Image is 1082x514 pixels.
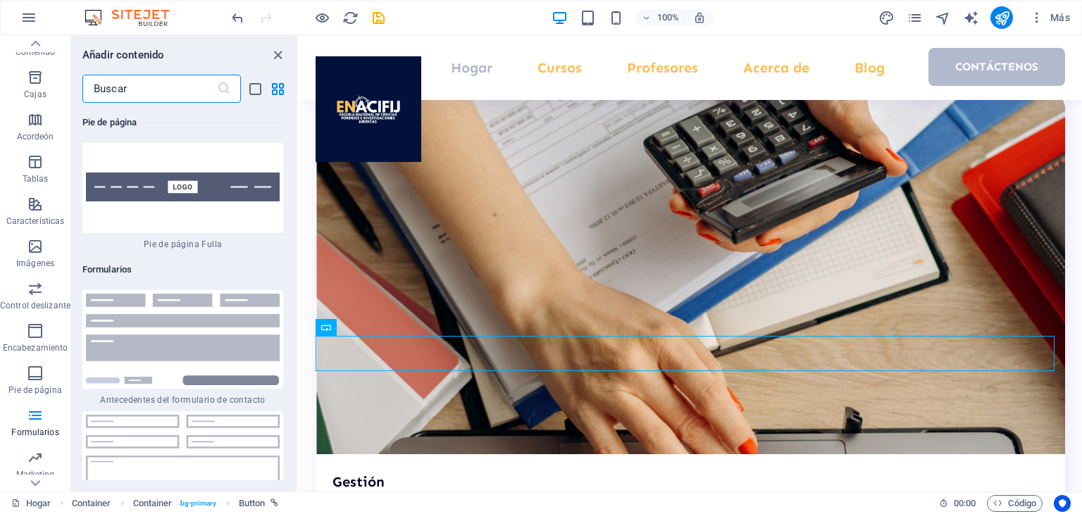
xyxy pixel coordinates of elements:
nav: migaja de pan [72,495,279,512]
font: Hogar [26,498,51,508]
font: Contenido [15,47,56,57]
font: Marketing [16,470,55,479]
font: Pie de página [82,117,137,127]
i: Save (Ctrl+S) [371,10,387,26]
font: 100% [657,12,679,23]
button: Centrados en el usuario [1054,495,1071,512]
i: Reload page [342,10,359,26]
font: Añadir contenido [82,49,164,61]
font: 00:00 [954,498,976,508]
button: cerrar panel [269,46,286,63]
font: Más [1050,12,1070,23]
i: Design (Ctrl+Alt+Y) [878,10,895,26]
button: publicar [990,6,1013,29]
img: footer-fulla.svg [86,173,280,201]
img: Logotipo del editor [81,9,187,26]
font: Formularios [11,427,58,437]
i: This element is linked [270,499,278,507]
font: Pie de página [8,385,61,395]
img: form-with-background.svg [86,294,280,385]
span: . bg-primary [178,495,217,512]
i: Pages (Ctrl+Alt+S) [907,10,923,26]
button: páginas [906,9,923,26]
button: 100% [635,9,685,26]
button: vista de cuadrícula [269,80,286,97]
span: Click to select. Double-click to edit [133,495,173,512]
font: Código [1008,498,1036,508]
font: Antecedentes del formulario de contacto [100,395,266,405]
img: contact-form.svg [86,415,280,508]
button: vista de lista [247,80,263,97]
div: Pie de página Fulla [82,140,283,250]
font: Encabezamiento [3,343,68,353]
input: Buscar [82,75,217,103]
font: Pie de página Fulla [144,239,223,249]
button: navegador [934,9,951,26]
i: Undo: Delete elements (Ctrl+Z) [230,10,246,26]
i: Navigator [935,10,951,26]
font: Tablas [23,174,49,184]
button: Código [987,495,1043,512]
font: Acordeón [17,132,54,142]
font: Cajas [24,89,46,99]
button: diseño [878,9,895,26]
font: Imágenes [16,258,54,268]
button: ahorrar [370,9,387,26]
i: Publish [994,10,1010,26]
div: Antecedentes del formulario de contacto [82,290,283,406]
h6: Tiempo de sesión [939,495,976,512]
a: Haga clic para cancelar la selección. Haga doble clic para abrir Páginas. [11,495,51,512]
button: deshacer [229,9,246,26]
button: generador de texto [962,9,979,26]
span: Click to select. Double-click to edit [239,495,266,512]
button: Más [1024,6,1076,29]
font: Formularios [82,264,132,275]
span: Click to select. Double-click to edit [72,495,111,512]
i: AI Writer [963,10,979,26]
button: recargar [342,9,359,26]
font: Características [6,216,65,226]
